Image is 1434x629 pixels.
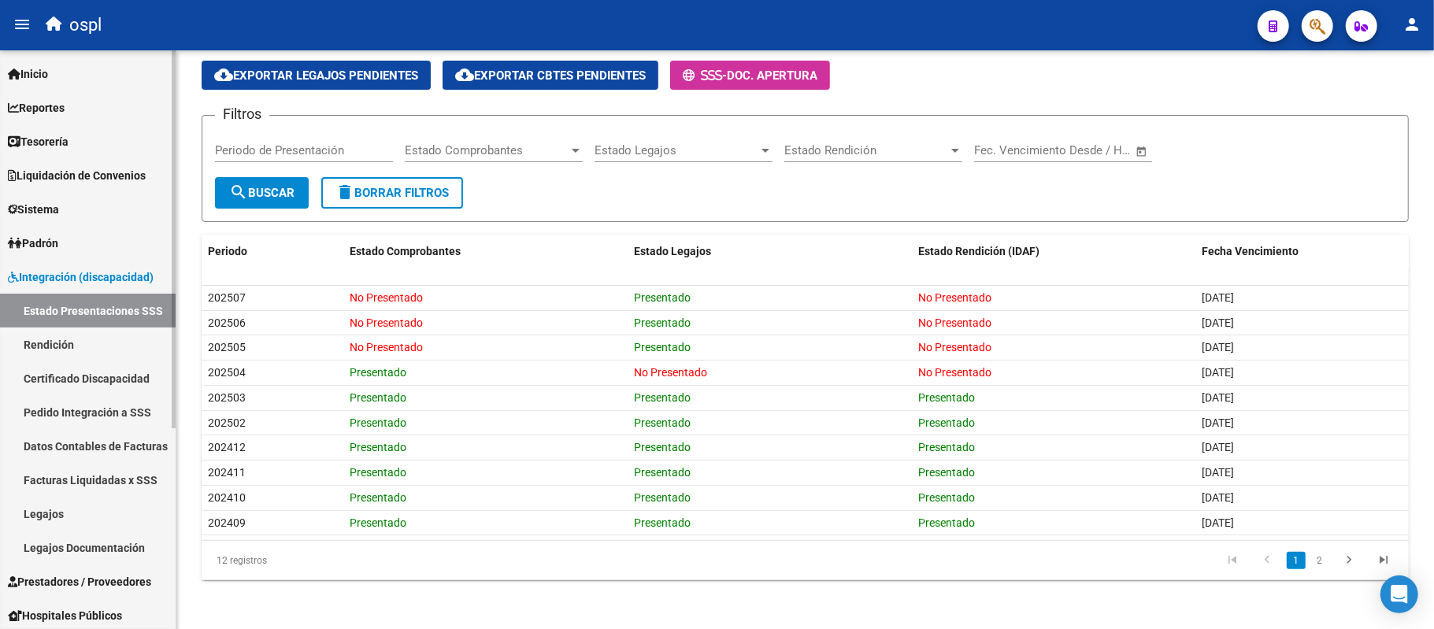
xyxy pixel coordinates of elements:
span: Presentado [350,391,406,404]
span: Presentado [634,316,691,329]
span: Presentado [918,491,975,504]
button: Open calendar [1133,142,1151,161]
a: go to previous page [1252,552,1282,569]
mat-icon: cloud_download [455,65,474,84]
span: Sistema [8,201,59,218]
span: Presentado [350,491,406,504]
a: go to next page [1334,552,1364,569]
datatable-header-cell: Periodo [202,235,343,268]
mat-icon: delete [335,183,354,202]
span: Presentado [918,466,975,479]
span: [DATE] [1202,316,1234,329]
a: go to first page [1217,552,1247,569]
span: Estado Comprobantes [350,245,461,257]
span: No Presentado [918,291,991,304]
button: Exportar Cbtes Pendientes [443,61,658,90]
span: Doc. Apertura [727,68,817,83]
span: [DATE] [1202,366,1234,379]
span: Presentado [634,416,691,429]
span: 202412 [208,441,246,453]
span: Integración (discapacidad) [8,268,154,286]
span: No Presentado [918,316,991,329]
span: Exportar Cbtes Pendientes [455,68,646,83]
span: Presentado [918,416,975,429]
span: 202411 [208,466,246,479]
span: Presentado [634,441,691,453]
datatable-header-cell: Estado Legajos [628,235,912,268]
button: Borrar Filtros [321,177,463,209]
li: page 2 [1308,547,1332,574]
span: Inicio [8,65,48,83]
span: No Presentado [918,366,991,379]
span: No Presentado [350,291,423,304]
span: No Presentado [350,316,423,329]
span: Estado Rendición [784,143,948,157]
span: Hospitales Públicos [8,607,122,624]
span: Liquidación de Convenios [8,167,146,184]
span: Presentado [350,416,406,429]
span: Presentado [350,366,406,379]
mat-icon: person [1403,15,1421,34]
span: Presentado [634,391,691,404]
span: No Presentado [918,341,991,353]
span: [DATE] [1202,466,1234,479]
span: Estado Rendición (IDAF) [918,245,1039,257]
input: Fecha inicio [974,143,1038,157]
a: 1 [1287,552,1306,569]
span: Presentado [918,391,975,404]
span: [DATE] [1202,391,1234,404]
a: 2 [1310,552,1329,569]
span: ospl [69,8,102,43]
span: Borrar Filtros [335,186,449,200]
button: Exportar Legajos Pendientes [202,61,431,90]
button: Buscar [215,177,309,209]
li: page 1 [1284,547,1308,574]
span: No Presentado [634,366,707,379]
span: 202503 [208,391,246,404]
span: 202502 [208,416,246,429]
span: [DATE] [1202,341,1234,353]
span: Presentado [634,516,691,529]
span: Padrón [8,235,58,252]
span: Reportes [8,99,65,117]
input: Fecha fin [1052,143,1128,157]
span: Periodo [208,245,247,257]
span: Presentado [918,441,975,453]
span: Estado Legajos [634,245,711,257]
span: Presentado [634,341,691,353]
span: Presentado [634,291,691,304]
span: Presentado [350,466,406,479]
datatable-header-cell: Estado Comprobantes [343,235,628,268]
span: 202410 [208,491,246,504]
a: go to last page [1369,552,1399,569]
mat-icon: search [229,183,248,202]
span: No Presentado [350,341,423,353]
span: 202504 [208,366,246,379]
button: -Doc. Apertura [670,61,830,90]
span: Prestadores / Proveedores [8,573,151,590]
span: 202409 [208,516,246,529]
span: 202506 [208,316,246,329]
span: Buscar [229,186,295,200]
span: Tesorería [8,133,69,150]
datatable-header-cell: Estado Rendición (IDAF) [912,235,1196,268]
span: Presentado [350,441,406,453]
span: Presentado [350,516,406,529]
mat-icon: menu [13,15,31,34]
span: [DATE] [1202,491,1234,504]
span: Presentado [634,491,691,504]
span: Presentado [918,516,975,529]
mat-icon: cloud_download [214,65,233,84]
span: 202505 [208,341,246,353]
span: Presentado [634,466,691,479]
span: [DATE] [1202,416,1234,429]
span: Fecha Vencimiento [1202,245,1299,257]
span: [DATE] [1202,441,1234,453]
div: Open Intercom Messenger [1380,575,1418,613]
span: [DATE] [1202,291,1234,304]
span: - [683,68,727,83]
div: 12 registros [202,541,440,580]
h3: Filtros [215,103,269,125]
span: Estado Legajos [595,143,758,157]
span: Estado Comprobantes [405,143,569,157]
